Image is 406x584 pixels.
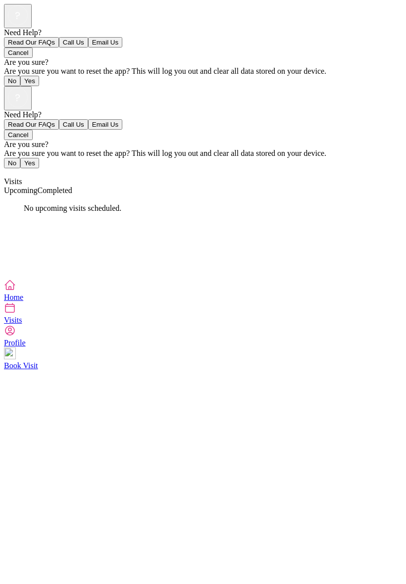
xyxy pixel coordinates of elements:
[4,37,59,48] button: Read Our FAQs
[59,37,88,48] button: Call Us
[4,76,20,86] button: No
[4,140,402,149] div: Are you sure?
[4,119,59,130] button: Read Our FAQs
[4,158,20,168] button: No
[4,58,402,67] div: Are you sure?
[4,302,402,324] a: Visits
[88,119,122,130] button: Email Us
[59,119,88,130] button: Call Us
[4,110,402,119] div: Need Help?
[20,158,39,168] button: Yes
[4,279,402,301] a: Home
[4,48,33,58] button: Cancel
[4,186,38,195] a: Upcoming
[4,67,402,76] div: Are you sure you want to reset the app? This will log you out and clear all data stored on your d...
[4,28,402,37] div: Need Help?
[4,339,26,347] span: Profile
[38,186,72,195] a: Completed
[4,293,23,301] span: Home
[20,76,39,86] button: Yes
[4,316,22,324] span: Visits
[24,204,121,212] span: No upcoming visits scheduled.
[4,347,402,370] a: Book Visit
[4,325,402,347] a: Profile
[4,177,22,186] span: Visits
[88,37,122,48] button: Email Us
[4,130,33,140] button: Cancel
[4,149,402,158] div: Are you sure you want to reset the app? This will log you out and clear all data stored on your d...
[4,361,38,370] span: Book Visit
